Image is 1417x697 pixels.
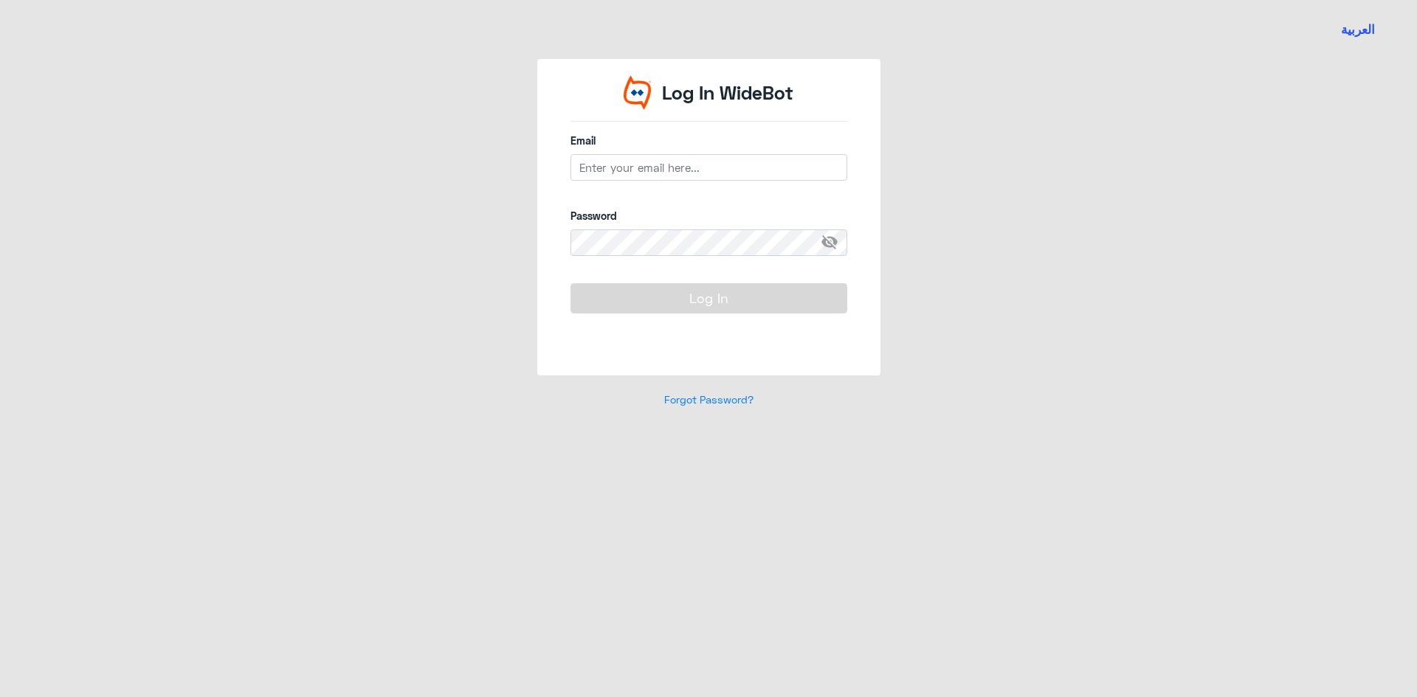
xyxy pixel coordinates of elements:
[570,283,847,313] button: Log In
[664,393,754,406] a: Forgot Password?
[624,75,652,110] img: Widebot Logo
[1332,11,1384,48] a: Switch language
[1341,21,1375,39] button: العربية
[570,154,847,181] input: Enter your email here...
[570,208,847,223] label: Password
[821,229,847,256] span: visibility_off
[662,79,793,107] p: Log In WideBot
[570,133,847,148] label: Email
